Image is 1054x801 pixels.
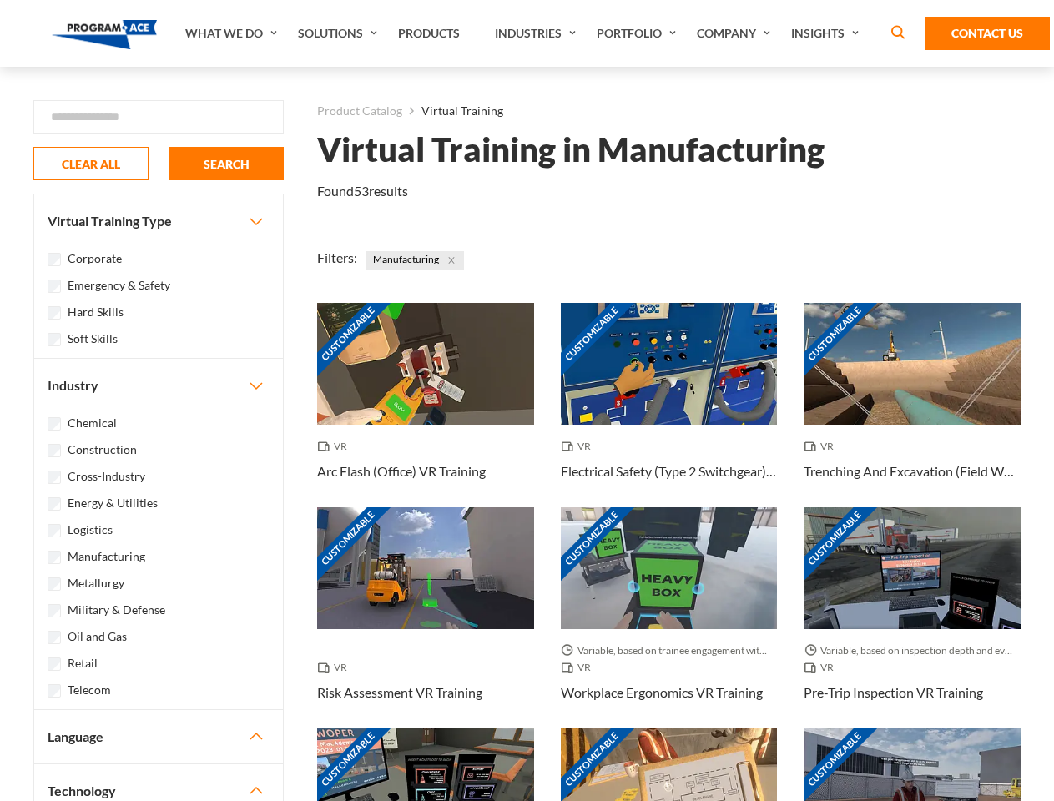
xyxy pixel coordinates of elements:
label: Cross-Industry [68,467,145,486]
button: Close [442,251,461,270]
input: Telecom [48,684,61,698]
input: Cross-Industry [48,471,61,484]
span: VR [804,438,840,455]
label: Military & Defense [68,601,165,619]
label: Manufacturing [68,547,145,566]
input: Military & Defense [48,604,61,617]
button: Virtual Training Type [34,194,283,248]
span: Filters: [317,249,357,265]
a: Customizable Thumbnail - Trenching And Excavation (Field Work) VR Training VR Trenching And Excav... [804,303,1021,507]
h3: Risk Assessment VR Training [317,683,482,703]
a: Customizable Thumbnail - Pre-Trip Inspection VR Training Variable, based on inspection depth and ... [804,507,1021,728]
h3: Pre-Trip Inspection VR Training [804,683,983,703]
label: Energy & Utilities [68,494,158,512]
button: Language [34,710,283,763]
input: Metallurgy [48,577,61,591]
input: Oil and Gas [48,631,61,644]
input: Corporate [48,253,61,266]
label: Retail [68,654,98,673]
a: Contact Us [925,17,1050,50]
label: Emergency & Safety [68,276,170,295]
a: Customizable Thumbnail - Risk Assessment VR Training VR Risk Assessment VR Training [317,507,534,728]
span: VR [804,659,840,676]
span: Variable, based on trainee engagement with exercises. [561,642,778,659]
h3: Arc Flash (Office) VR Training [317,461,486,481]
span: VR [317,438,354,455]
span: Variable, based on inspection depth and event interaction. [804,642,1021,659]
h3: Electrical Safety (Type 2 Switchgear) VR Training [561,461,778,481]
label: Hard Skills [68,303,124,321]
em: 53 [354,183,369,199]
label: Oil and Gas [68,627,127,646]
span: VR [317,659,354,676]
span: VR [561,659,598,676]
img: Program-Ace [52,20,158,49]
button: CLEAR ALL [33,147,149,180]
a: Product Catalog [317,100,402,122]
input: Manufacturing [48,551,61,564]
input: Soft Skills [48,333,61,346]
span: Manufacturing [366,251,464,270]
input: Emergency & Safety [48,280,61,293]
a: Customizable Thumbnail - Electrical Safety (Type 2 Switchgear) VR Training VR Electrical Safety (... [561,303,778,507]
label: Corporate [68,249,122,268]
label: Construction [68,441,137,459]
span: VR [561,438,598,455]
input: Retail [48,657,61,671]
h1: Virtual Training in Manufacturing [317,135,825,164]
input: Energy & Utilities [48,497,61,511]
button: Industry [34,359,283,412]
input: Construction [48,444,61,457]
input: Logistics [48,524,61,537]
label: Metallurgy [68,574,124,592]
p: Found results [317,181,408,201]
h3: Trenching And Excavation (Field Work) VR Training [804,461,1021,481]
a: Customizable Thumbnail - Arc Flash (Office) VR Training VR Arc Flash (Office) VR Training [317,303,534,507]
h3: Workplace Ergonomics VR Training [561,683,763,703]
li: Virtual Training [402,100,503,122]
label: Soft Skills [68,330,118,348]
label: Chemical [68,414,117,432]
input: Chemical [48,417,61,431]
input: Hard Skills [48,306,61,320]
label: Telecom [68,681,111,699]
a: Customizable Thumbnail - Workplace Ergonomics VR Training Variable, based on trainee engagement w... [561,507,778,728]
label: Logistics [68,521,113,539]
nav: breadcrumb [317,100,1021,122]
